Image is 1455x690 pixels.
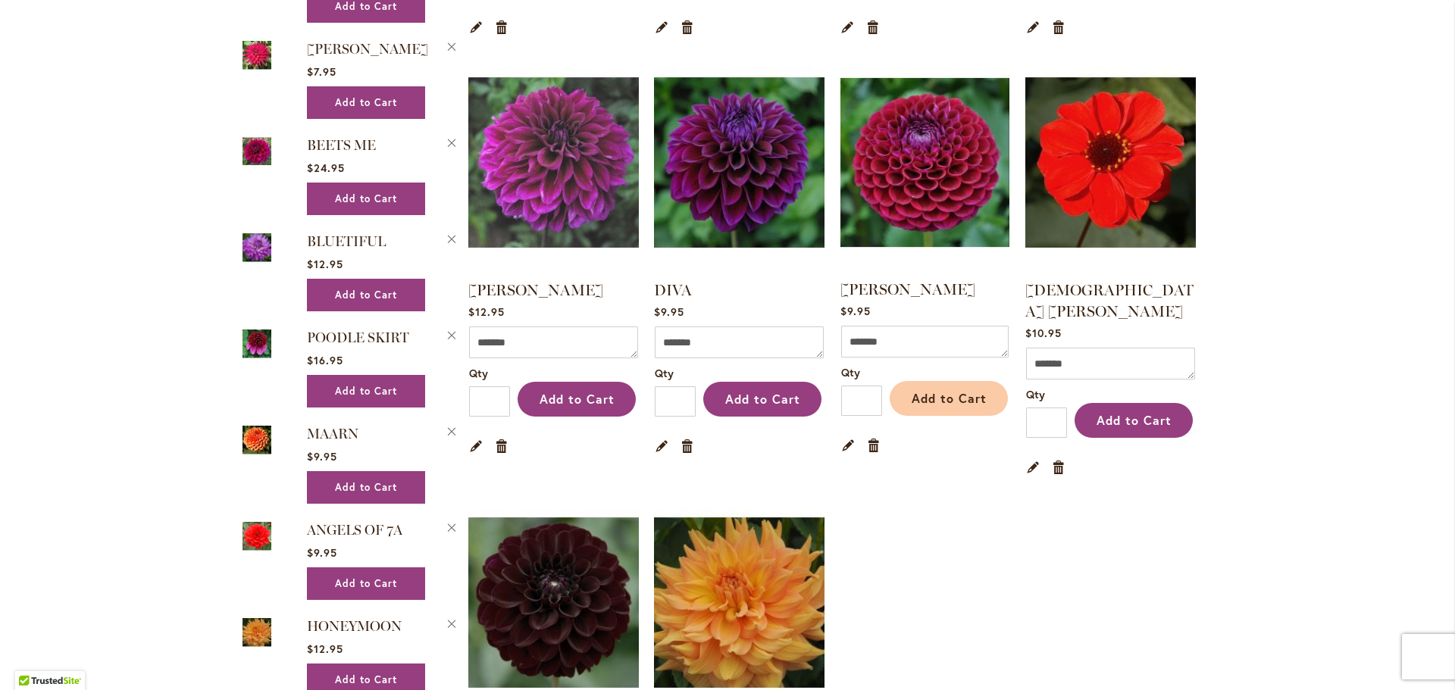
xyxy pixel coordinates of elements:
[654,281,692,299] a: DIVA
[468,281,603,299] a: [PERSON_NAME]
[469,366,488,380] span: Qty
[242,134,271,171] a: BEETS ME
[1025,281,1194,320] a: [DEMOGRAPHIC_DATA] [PERSON_NAME]
[242,519,271,556] a: ANGELS OF 7A
[840,57,1009,268] img: Ivanetti
[518,382,636,417] button: Add to Cart
[242,326,271,361] img: POODLE SKIRT
[242,423,271,460] a: MAARN
[307,353,343,367] span: $16.95
[841,365,860,379] span: Qty
[1097,412,1172,428] span: Add to Cart
[840,57,1009,271] a: Ivanetti
[242,38,271,75] a: MATILDA HUSTON
[655,366,674,380] span: Qty
[242,230,271,267] a: Bluetiful
[890,381,1008,416] button: Add to Cart
[307,161,345,175] span: $24.95
[242,38,271,72] img: MATILDA HUSTON
[335,96,397,109] span: Add to Cart
[1026,387,1045,401] span: Qty
[307,375,425,407] button: Add to Cart
[307,279,425,311] button: Add to Cart
[307,642,343,656] span: $12.95
[1025,56,1196,269] img: JAPANESE BISHOP
[468,56,639,272] a: Einstein
[307,257,343,271] span: $12.95
[335,385,397,398] span: Add to Cart
[1025,326,1062,340] span: $10.95
[725,391,800,407] span: Add to Cart
[242,615,271,652] a: Honeymoon
[307,137,376,154] a: BEETS ME
[242,134,271,168] img: BEETS ME
[840,304,871,318] span: $9.95
[335,577,397,590] span: Add to Cart
[242,230,271,264] img: Bluetiful
[335,289,397,301] span: Add to Cart
[307,471,425,504] button: Add to Cart
[307,426,358,442] a: MAARN
[307,183,425,215] button: Add to Cart
[540,391,615,407] span: Add to Cart
[307,233,386,250] a: BLUETIFUL
[703,382,821,417] button: Add to Cart
[242,615,271,649] img: Honeymoon
[1025,56,1196,272] a: JAPANESE BISHOP
[307,449,337,464] span: $9.95
[307,329,409,346] a: POODLE SKIRT
[335,673,397,686] span: Add to Cart
[912,390,987,406] span: Add to Cart
[1075,403,1193,438] button: Add to Cart
[468,304,505,319] span: $12.95
[307,41,428,58] a: [PERSON_NAME]
[307,618,402,635] a: HONEYMOON
[307,567,425,600] button: Add to Cart
[654,304,684,319] span: $9.95
[654,56,824,272] a: Diva
[654,56,824,269] img: Diva
[307,86,425,119] button: Add to Cart
[468,56,639,269] img: Einstein
[307,522,402,539] a: ANGELS OF 7A
[11,636,54,679] iframe: Launch Accessibility Center
[335,481,397,494] span: Add to Cart
[242,423,271,457] img: MAARN
[335,192,397,205] span: Add to Cart
[840,280,975,298] a: [PERSON_NAME]
[307,64,336,79] span: $7.95
[307,545,337,560] span: $9.95
[242,519,271,553] img: ANGELS OF 7A
[242,326,271,364] a: POODLE SKIRT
